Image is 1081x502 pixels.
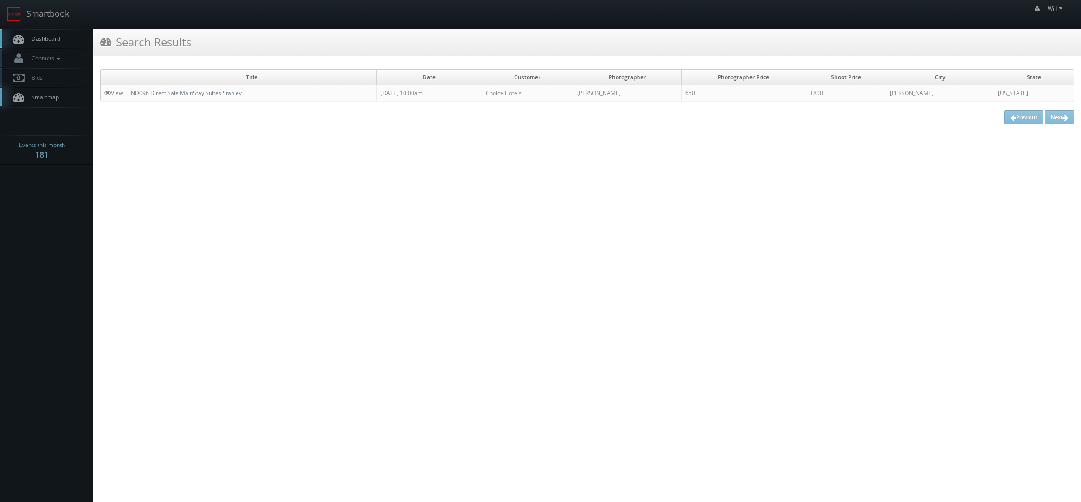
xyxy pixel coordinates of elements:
[27,35,60,43] span: Dashboard
[886,70,994,85] td: City
[100,34,191,50] h3: Search Results
[27,93,59,101] span: Smartmap
[682,70,806,85] td: Photographer Price
[1048,5,1065,13] span: Will
[573,70,681,85] td: Photographer
[482,85,573,101] td: Choice Hotels
[806,70,886,85] td: Shoot Price
[27,74,43,82] span: Bids
[376,85,482,101] td: [DATE] 10:00am
[886,85,994,101] td: [PERSON_NAME]
[127,70,377,85] td: Title
[131,89,242,97] a: ND096 Direct Sale MainStay Suites Stanley
[994,70,1074,85] td: State
[35,149,49,160] strong: 181
[104,89,123,97] a: View
[27,54,63,62] span: Contacts
[376,70,482,85] td: Date
[19,140,65,150] span: Events this month
[682,85,806,101] td: 650
[482,70,573,85] td: Customer
[7,7,22,22] img: smartbook-logo.png
[994,85,1074,101] td: [US_STATE]
[573,85,681,101] td: [PERSON_NAME]
[806,85,886,101] td: 1800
